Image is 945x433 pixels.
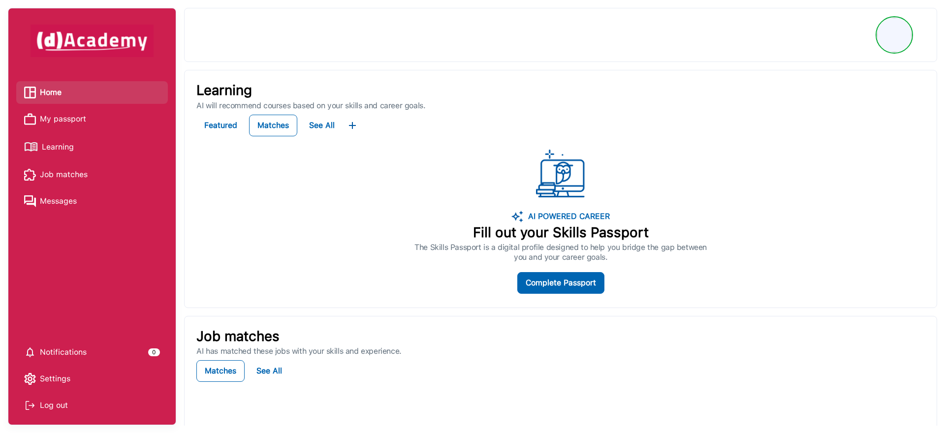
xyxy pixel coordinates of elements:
div: 0 [148,348,160,356]
p: AI has matched these jobs with your skills and experience. [196,346,925,356]
img: setting [24,346,36,358]
img: Messages icon [24,195,36,207]
div: Matches [205,364,236,378]
p: Job matches [196,328,925,345]
button: See All [249,360,290,382]
span: Home [40,85,62,100]
p: Learning [196,82,925,99]
button: Complete Passport [517,272,604,294]
img: ... [536,150,585,199]
p: The Skills Passport is a digital profile designed to help you bridge the gap between you and your... [414,243,707,262]
a: Learning iconLearning [24,138,160,155]
a: Home iconHome [24,85,160,100]
div: See All [309,119,335,132]
div: Log out [24,398,160,413]
img: Log out [24,400,36,411]
div: See All [256,364,282,378]
img: Home icon [24,87,36,98]
button: Featured [196,115,245,136]
p: Fill out your Skills Passport [414,224,707,241]
button: See All [301,115,343,136]
p: AI POWERED CAREER [523,211,610,222]
img: setting [24,373,36,385]
button: Matches [249,115,297,136]
span: Learning [42,140,74,155]
span: My passport [40,112,86,126]
span: Job matches [40,167,88,182]
a: Messages iconMessages [24,194,160,209]
img: Profile [877,18,912,52]
img: My passport icon [24,113,36,125]
div: Complete Passport [526,276,596,290]
img: ... [346,120,358,131]
img: image [511,211,523,222]
div: Matches [257,119,289,132]
span: Settings [40,371,70,386]
span: Messages [40,194,77,209]
img: Learning icon [24,138,38,155]
button: Matches [196,360,245,382]
img: dAcademy [31,25,154,57]
a: My passport iconMy passport [24,112,160,126]
div: Featured [204,119,237,132]
span: Notifications [40,345,87,360]
img: Job matches icon [24,169,36,181]
p: AI will recommend courses based on your skills and career goals. [196,101,925,111]
a: Job matches iconJob matches [24,167,160,182]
